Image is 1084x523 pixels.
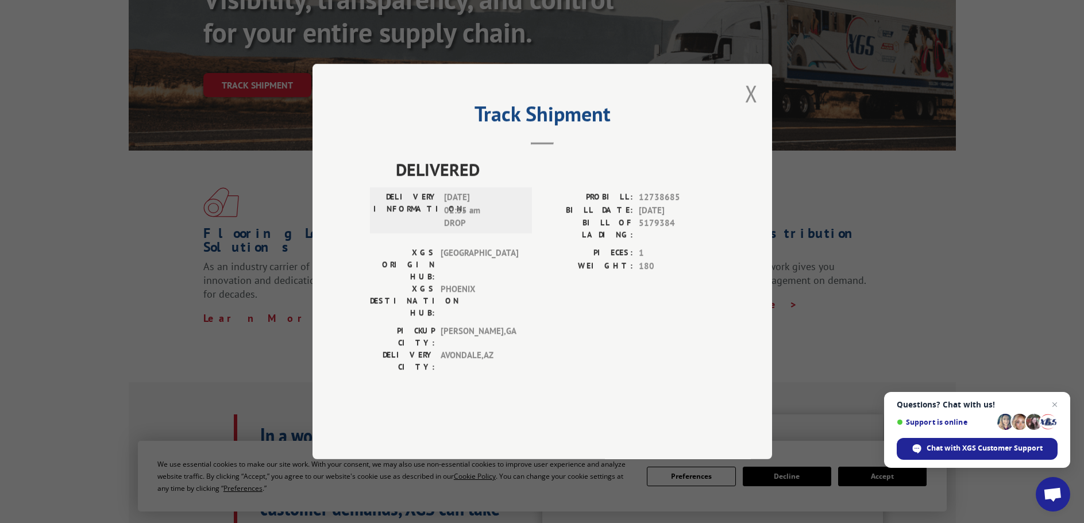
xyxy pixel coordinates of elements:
a: Open chat [1036,477,1070,512]
label: BILL DATE: [542,204,633,217]
h2: Track Shipment [370,106,715,128]
span: 5179384 [639,217,715,241]
span: PHOENIX [441,283,518,319]
label: XGS DESTINATION HUB: [370,283,435,319]
label: DELIVERY CITY: [370,349,435,373]
label: WEIGHT: [542,260,633,273]
span: Chat with XGS Customer Support [927,443,1043,453]
span: Questions? Chat with us! [897,400,1058,409]
span: [GEOGRAPHIC_DATA] [441,247,518,283]
button: Close modal [745,78,758,109]
span: [DATE] [639,204,715,217]
span: Support is online [897,418,993,426]
span: 180 [639,260,715,273]
span: AVONDALE , AZ [441,349,518,373]
label: PICKUP CITY: [370,325,435,349]
span: 1 [639,247,715,260]
span: DELIVERED [396,156,715,182]
label: BILL OF LADING: [542,217,633,241]
label: PROBILL: [542,191,633,204]
span: 12738685 [639,191,715,204]
span: Chat with XGS Customer Support [897,438,1058,460]
label: XGS ORIGIN HUB: [370,247,435,283]
span: [PERSON_NAME] , GA [441,325,518,349]
label: DELIVERY INFORMATION: [373,191,438,230]
span: [DATE] 02:35 am DROP [444,191,522,230]
label: PIECES: [542,247,633,260]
